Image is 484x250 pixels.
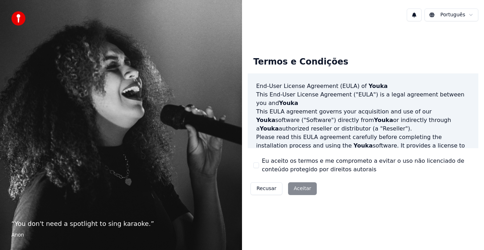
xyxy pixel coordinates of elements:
[262,157,473,174] label: Eu aceito os termos e me comprometo a evitar o uso não licenciado de conteúdo protegido por direi...
[256,133,470,167] p: Please read this EULA agreement carefully before completing the installation process and using th...
[374,117,393,123] span: Youka
[248,51,354,73] div: Termos e Condições
[11,11,26,26] img: youka
[256,82,470,90] h3: End-User License Agreement (EULA) of
[256,107,470,133] p: This EULA agreement governs your acquisition and use of our software ("Software") directly from o...
[251,182,282,195] button: Recusar
[11,219,231,229] p: “ You don't need a spotlight to sing karaoke. ”
[260,125,279,132] span: Youka
[256,90,470,107] p: This End-User License Agreement ("EULA") is a legal agreement between you and
[354,142,373,149] span: Youka
[279,100,298,106] span: Youka
[256,117,275,123] span: Youka
[11,232,231,239] footer: Anon
[368,83,388,89] span: Youka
